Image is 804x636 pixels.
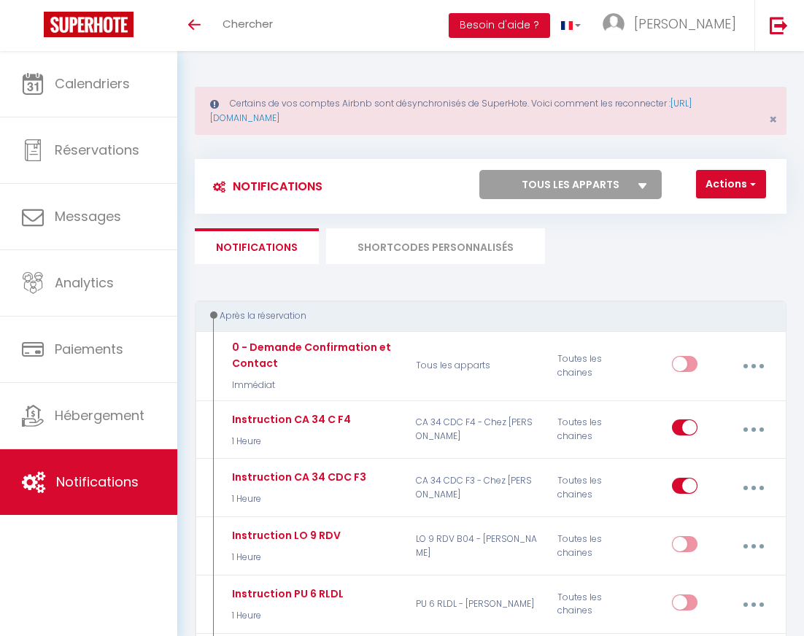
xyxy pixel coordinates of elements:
button: Actions [696,170,766,199]
p: PU 6 RLDL - [PERSON_NAME] [406,583,547,626]
span: [PERSON_NAME] [634,15,736,33]
p: 1 Heure [228,551,341,565]
span: × [769,110,777,128]
div: Certains de vos comptes Airbnb sont désynchronisés de SuperHote. Voici comment les reconnecter : [195,87,786,135]
div: Instruction CA 34 CDC F3 [228,469,366,485]
span: Chercher [223,16,273,31]
span: Messages [55,207,121,225]
div: Instruction LO 9 RDV [228,527,341,543]
div: Toutes les chaines [547,583,641,626]
p: CA 34 CDC F4 - Chez [PERSON_NAME] [406,408,547,451]
div: 0 - Demande Confirmation et Contact [228,339,397,371]
span: Calendriers [55,74,130,93]
li: Notifications [195,228,319,264]
div: Instruction PU 6 RLDL [228,586,344,602]
p: Immédiat [228,379,397,392]
div: Toutes les chaines [547,339,641,392]
li: SHORTCODES PERSONNALISÉS [326,228,545,264]
p: LO 9 RDV B04 - [PERSON_NAME] [406,525,547,567]
div: Instruction CA 34 C F4 [228,411,351,427]
span: Hébergement [55,406,144,424]
div: Toutes les chaines [547,525,641,567]
span: Paiements [55,340,123,358]
span: Réservations [55,141,139,159]
p: 1 Heure [228,492,366,506]
div: Toutes les chaines [547,467,641,509]
p: 1 Heure [228,609,344,623]
img: logout [770,16,788,34]
p: Tous les apparts [406,339,547,392]
img: ... [603,13,625,35]
button: Close [769,113,777,126]
p: 1 Heure [228,435,351,449]
span: Analytics [55,274,114,292]
img: Super Booking [44,12,134,37]
p: CA 34 CDC F3 - Chez [PERSON_NAME] [406,467,547,509]
div: Toutes les chaines [547,408,641,451]
button: Besoin d'aide ? [449,13,550,38]
div: Après la réservation [209,309,762,323]
span: Notifications [56,473,139,491]
h3: Notifications [206,170,322,203]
